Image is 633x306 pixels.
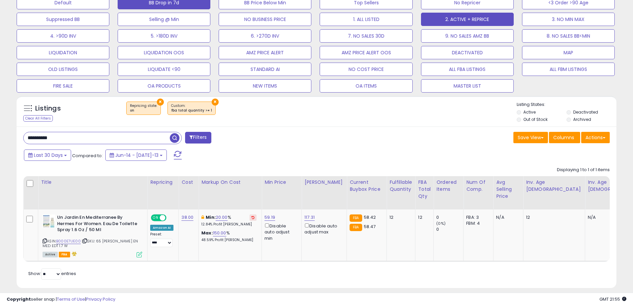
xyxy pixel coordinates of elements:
h5: Listings [35,104,61,113]
button: 8. NO SALES BB<MIN [522,29,615,43]
button: 4. >90D INV [17,29,109,43]
div: Clear All Filters [23,115,53,122]
button: Selling @ Min [118,13,210,26]
button: × [157,99,164,106]
div: % [201,214,257,227]
a: 20.00 [216,214,228,221]
button: 9. NO SALES AMZ BB [421,29,514,43]
div: Current Buybox Price [350,179,384,193]
button: 2. ACTIVE + REPRICE [421,13,514,26]
label: Archived [573,117,591,122]
button: AMZ PRICE ALERT [219,46,311,59]
span: Columns [553,134,574,141]
span: Jun-14 - [DATE]-13 [115,152,158,158]
div: FBM: 4 [466,220,488,226]
div: Min Price [264,179,299,186]
div: Avg Selling Price [496,179,520,200]
div: 12 [526,214,580,220]
a: B000E7UE00 [56,238,81,244]
img: 41uty4tJAaL._SL40_.jpg [43,214,55,228]
b: Un Jardin En Mediterranee By Hermes For Women. Eau De Toilette Spray 1.6 Oz / 50 Ml [57,214,138,235]
div: N/A [496,214,518,220]
button: 7. NO SALES 30D [320,29,412,43]
button: 1. ALL LISTED [320,13,412,26]
b: Min: [206,214,216,220]
div: FBA Total Qty [418,179,431,200]
th: The percentage added to the cost of goods (COGS) that forms the calculator for Min & Max prices. [199,176,262,209]
strong: Copyright [7,296,31,302]
button: 3. NO MIN MAX [522,13,615,26]
button: FIRE SALE [17,79,109,93]
button: Save View [513,132,548,143]
small: FBA [350,214,362,222]
button: Actions [581,132,610,143]
span: FBA [59,252,70,257]
span: OFF [165,215,176,221]
div: % [201,230,257,242]
p: Listing States: [517,102,616,108]
div: Num of Comp. [466,179,490,193]
button: LIQUIDATION OOS [118,46,210,59]
a: 150.00 [213,230,226,236]
div: Title [41,179,145,186]
button: LIQUIDATE <90 [118,63,210,76]
button: ALL FBA LISTINGS [421,63,514,76]
span: | SKU: 65 [PERSON_NAME] EN MED EDT 1.7 W [43,238,138,248]
button: NO BUSINESS PRICE [219,13,311,26]
div: FBA: 3 [466,214,488,220]
span: 58.42 [364,214,376,220]
button: NO COST PRICE [320,63,412,76]
div: Ordered Items [436,179,461,193]
div: Displaying 1 to 1 of 1 items [557,167,610,173]
button: OA ITEMS [320,79,412,93]
button: OA PRODUCTS [118,79,210,93]
label: Out of Stock [523,117,548,122]
div: fba total quantity >= 1 [171,108,212,113]
div: Disable auto adjust max [304,222,342,235]
div: 0 [436,214,463,220]
button: Jun-14 - [DATE]-13 [105,150,167,161]
span: Custom: [171,103,212,113]
a: Terms of Use [57,296,85,302]
b: Max: [201,230,213,236]
small: FBA [350,224,362,231]
div: [PERSON_NAME] [304,179,344,186]
button: DEACTIVATED [421,46,514,59]
button: STANDARD AI [219,63,311,76]
a: Privacy Policy [86,296,115,302]
p: 12.84% Profit [PERSON_NAME] [201,222,257,227]
div: 0 [436,226,463,232]
label: Active [523,109,536,115]
button: Suppressed BB [17,13,109,26]
span: Repricing state : [130,103,157,113]
div: on [130,108,157,113]
div: ASIN: [43,214,142,257]
a: 38.00 [181,214,193,221]
a: 117.31 [304,214,315,221]
button: 6. >270D INV [219,29,311,43]
div: Preset: [150,232,173,247]
small: (0%) [436,221,446,226]
div: seller snap | | [7,296,115,303]
span: All listings currently available for purchase on Amazon [43,252,58,257]
a: 59.19 [264,214,275,221]
div: Amazon AI [150,225,173,231]
span: Compared to: [72,153,103,159]
span: Last 30 Days [34,152,63,158]
label: Deactivated [573,109,598,115]
div: Inv. Age [DEMOGRAPHIC_DATA] [526,179,582,193]
button: 5. >180D INV [118,29,210,43]
button: OLD LISTINGS [17,63,109,76]
button: MAP [522,46,615,59]
span: 58.47 [364,223,376,230]
button: MASTER LIST [421,79,514,93]
button: ALL FBM LISTINGS [522,63,615,76]
div: Disable auto adjust min [264,222,296,241]
button: Columns [549,132,580,143]
button: LIQUIDATION [17,46,109,59]
button: NEW ITEMS [219,79,311,93]
i: hazardous material [70,251,77,256]
button: AMZ PRICE ALERT OOS [320,46,412,59]
div: Repricing [150,179,176,186]
button: Last 30 Days [24,150,71,161]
